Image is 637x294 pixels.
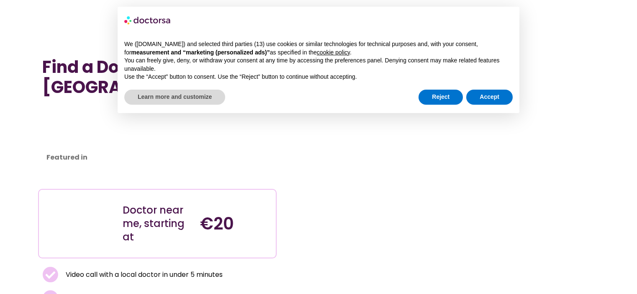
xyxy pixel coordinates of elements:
[124,13,171,27] img: logo
[124,90,225,105] button: Learn more and customize
[42,57,272,97] h1: Find a Doctor Near Me in [GEOGRAPHIC_DATA]
[124,73,513,81] p: Use the “Accept” button to consent. Use the “Reject” button to continue without accepting.
[131,49,270,56] strong: measurement and “marketing (personalized ads)”
[42,106,118,168] iframe: Customer reviews powered by Trustpilot
[419,90,463,105] button: Reject
[200,214,269,234] h4: €20
[317,49,350,56] a: cookie policy
[124,57,513,73] p: You can freely give, deny, or withdraw your consent at any time by accessing the preferences pane...
[123,204,192,244] div: Doctor near me, starting at
[52,196,108,251] img: Illustration depicting a young woman in a casual outfit, engaged with her smartphone. She has a p...
[466,90,513,105] button: Accept
[46,152,87,162] strong: Featured in
[64,269,223,281] span: Video call with a local doctor in under 5 minutes
[124,40,513,57] p: We ([DOMAIN_NAME]) and selected third parties (13) use cookies or similar technologies for techni...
